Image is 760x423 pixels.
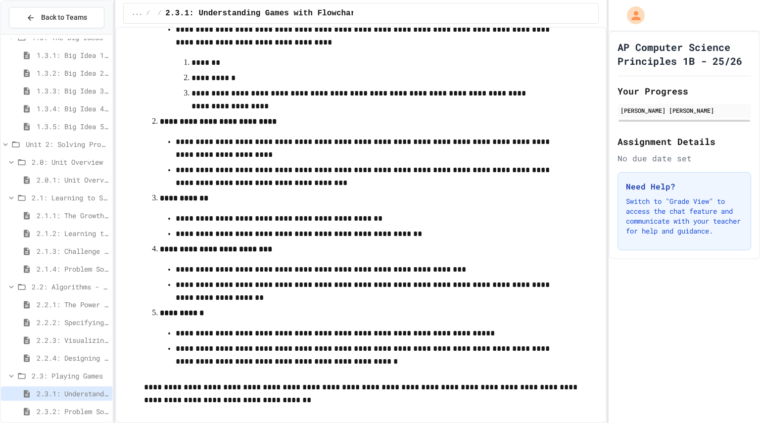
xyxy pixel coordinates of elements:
[37,299,108,310] span: 2.2.1: The Power of Algorithms
[146,9,150,17] span: /
[37,121,108,132] span: 1.3.5: Big Idea 5 - Impact of Computing
[41,12,87,23] span: Back to Teams
[37,175,108,185] span: 2.0.1: Unit Overview
[32,282,108,292] span: 2.2: Algorithms - from Pseudocode to Flowcharts
[37,335,108,345] span: 2.2.3: Visualizing Logic with Flowcharts
[132,9,142,17] span: ...
[37,68,108,78] span: 1.3.2: Big Idea 2 - Data
[617,135,751,148] h2: Assignment Details
[37,210,108,221] span: 2.1.1: The Growth Mindset
[26,139,108,149] span: Unit 2: Solving Problems in Computer Science
[37,246,108,256] span: 2.1.3: Challenge Problem - The Bridge
[37,406,108,417] span: 2.3.2: Problem Solving Reflection
[626,181,743,192] h3: Need Help?
[617,4,647,27] div: My Account
[620,106,748,115] div: [PERSON_NAME] [PERSON_NAME]
[37,388,108,399] span: 2.3.1: Understanding Games with Flowcharts
[32,371,108,381] span: 2.3: Playing Games
[9,7,104,28] button: Back to Teams
[37,353,108,363] span: 2.2.4: Designing Flowcharts
[617,84,751,98] h2: Your Progress
[37,103,108,114] span: 1.3.4: Big Idea 4 - Computing Systems and Networks
[165,7,365,19] span: 2.3.1: Understanding Games with Flowcharts
[626,196,743,236] p: Switch to "Grade View" to access the chat feature and communicate with your teacher for help and ...
[37,264,108,274] span: 2.1.4: Problem Solving Practice
[617,40,751,68] h1: AP Computer Science Principles 1B - 25/26
[158,9,161,17] span: /
[37,317,108,328] span: 2.2.2: Specifying Ideas with Pseudocode
[617,152,751,164] div: No due date set
[37,50,108,60] span: 1.3.1: Big Idea 1 - Creative Development
[32,157,108,167] span: 2.0: Unit Overview
[37,228,108,238] span: 2.1.2: Learning to Solve Hard Problems
[37,86,108,96] span: 1.3.3: Big Idea 3 - Algorithms and Programming
[32,192,108,203] span: 2.1: Learning to Solve Hard Problems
